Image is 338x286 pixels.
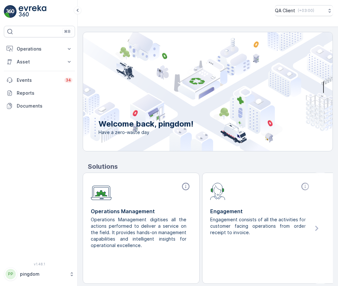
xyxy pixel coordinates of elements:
div: PP [5,269,16,279]
p: ⌘B [64,29,70,34]
p: Engagement consists of all the activities for customer facing operations from order receipt to in... [210,216,306,236]
p: pingdom [20,271,66,277]
button: QA Client(+03:00) [275,5,333,16]
img: city illustration [54,32,333,151]
img: logo [4,5,17,18]
p: Welcome back, pingdom! [99,119,193,129]
p: Asset [17,59,62,65]
p: Documents [17,103,72,109]
span: Have a zero-waste day [99,129,193,136]
p: Operations Management [91,207,192,215]
button: Asset [4,55,75,68]
p: Operations [17,46,62,52]
p: QA Client [275,7,295,14]
p: Engagement [210,207,311,215]
a: Documents [4,100,75,112]
button: Operations [4,43,75,55]
p: Events [17,77,61,83]
button: PPpingdom [4,267,75,281]
p: ( +03:00 ) [298,8,314,13]
img: module-icon [210,182,225,200]
p: Solutions [88,162,333,171]
p: Reports [17,90,72,96]
img: module-icon [91,182,112,200]
p: 34 [66,78,71,83]
p: Operations Management digitises all the actions performed to deliver a service on the field. It p... [91,216,186,249]
img: logo_light-DOdMpM7g.png [19,5,46,18]
a: Events34 [4,74,75,87]
span: v 1.48.1 [4,262,75,266]
a: Reports [4,87,75,100]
